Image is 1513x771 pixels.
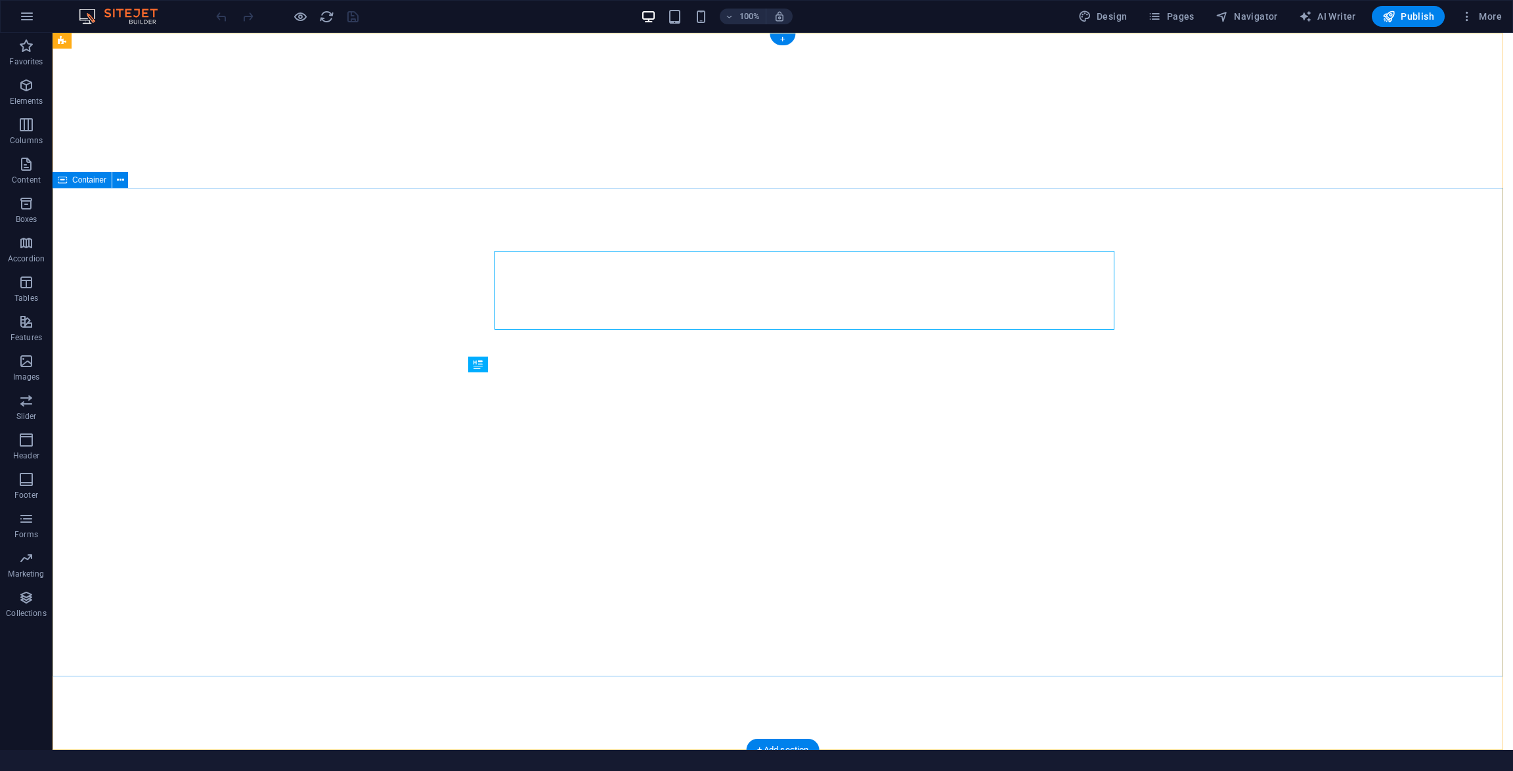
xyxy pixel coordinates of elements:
[12,175,41,185] p: Content
[1372,6,1445,27] button: Publish
[1148,10,1194,23] span: Pages
[8,253,45,264] p: Accordion
[739,9,760,24] h6: 100%
[1455,6,1507,27] button: More
[16,411,37,422] p: Slider
[720,9,766,24] button: 100%
[9,56,43,67] p: Favorites
[10,135,43,146] p: Columns
[747,739,820,761] div: + Add section
[14,490,38,500] p: Footer
[14,293,38,303] p: Tables
[1073,6,1133,27] div: Design (Ctrl+Alt+Y)
[1382,10,1434,23] span: Publish
[72,176,106,184] span: Container
[1216,10,1278,23] span: Navigator
[13,451,39,461] p: Header
[774,11,785,22] i: On resize automatically adjust zoom level to fit chosen device.
[1073,6,1133,27] button: Design
[8,569,44,579] p: Marketing
[14,529,38,540] p: Forms
[1299,10,1356,23] span: AI Writer
[76,9,174,24] img: Editor Logo
[1078,10,1128,23] span: Design
[1460,10,1502,23] span: More
[1143,6,1199,27] button: Pages
[1210,6,1283,27] button: Navigator
[16,214,37,225] p: Boxes
[13,372,40,382] p: Images
[319,9,334,24] i: Reload page
[1294,6,1361,27] button: AI Writer
[292,9,308,24] button: Click here to leave preview mode and continue editing
[6,608,46,619] p: Collections
[10,96,43,106] p: Elements
[11,332,42,343] p: Features
[318,9,334,24] button: reload
[770,33,795,45] div: +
